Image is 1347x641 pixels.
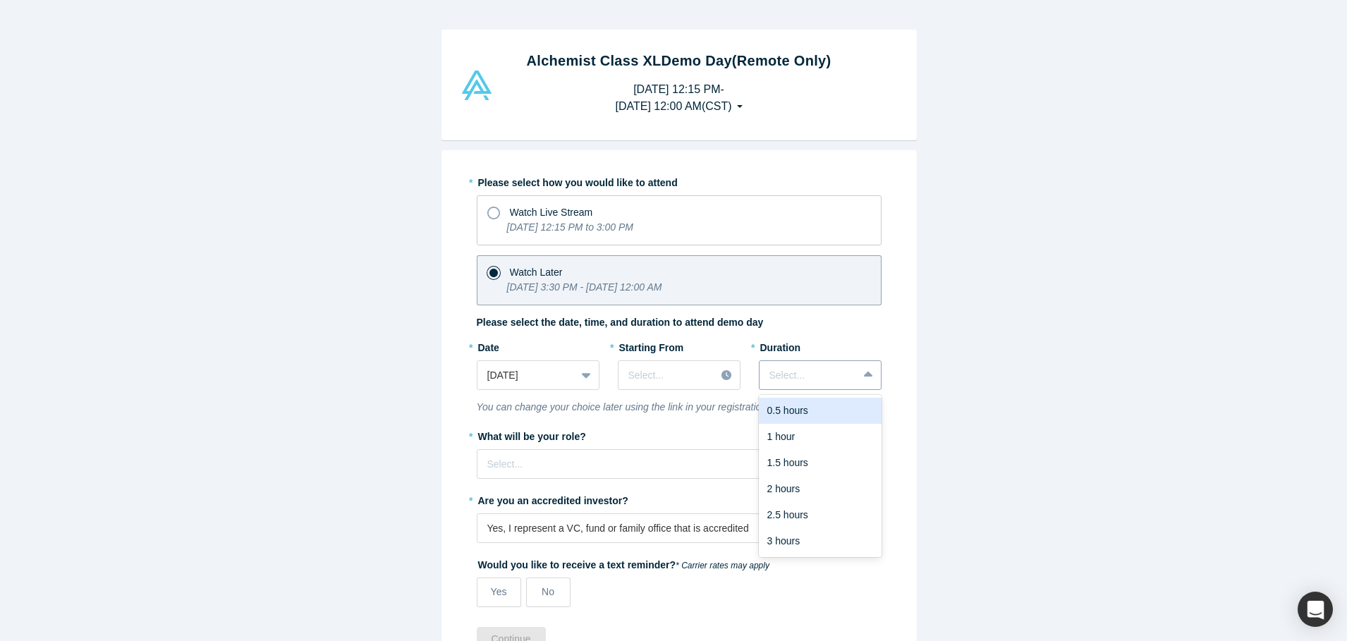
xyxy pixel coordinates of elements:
strong: Alchemist Class XL Demo Day (Remote Only) [527,53,831,68]
label: Date [477,336,599,355]
label: Would you like to receive a text reminder? [477,553,882,573]
div: Yes, I represent a VC, fund or family office that is accredited [487,521,848,536]
span: Yes [491,586,507,597]
div: 1 hour [759,424,882,450]
label: Are you an accredited investor? [477,489,882,508]
i: [DATE] 3:30 PM - [DATE] 12:00 AM [507,281,662,293]
div: 2 hours [759,476,882,502]
em: * Carrier rates may apply [676,561,769,570]
span: Watch Live Stream [510,207,593,218]
div: 3 hours [759,528,882,554]
label: Starting From [618,336,684,355]
label: Please select how you would like to attend [477,171,882,190]
div: 1.5 hours [759,450,882,476]
span: No [542,586,554,597]
img: Alchemist Vault Logo [460,71,494,100]
div: 0.5 hours [759,398,882,424]
div: 2.5 hours [759,502,882,528]
i: You can change your choice later using the link in your registration confirmation email. [477,401,853,413]
span: Watch Later [510,267,563,278]
label: What will be your role? [477,425,882,444]
i: [DATE] 12:15 PM to 3:00 PM [507,221,633,233]
label: Duration [759,336,882,355]
button: [DATE] 12:15 PM-[DATE] 12:00 AM(CST) [600,76,757,120]
label: Please select the date, time, and duration to attend demo day [477,315,764,330]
